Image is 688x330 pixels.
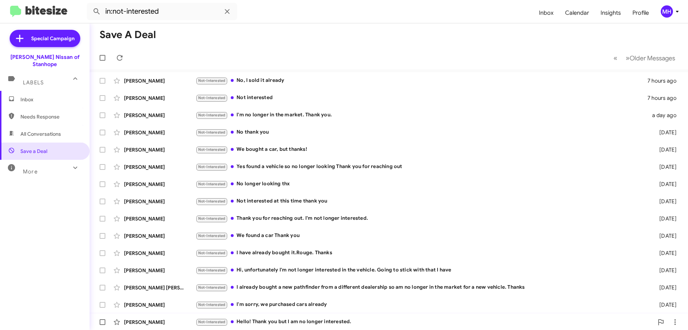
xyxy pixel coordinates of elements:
span: Not-Interested [198,78,226,83]
div: [PERSON_NAME] [124,163,196,171]
div: No longer looking thx [196,180,648,188]
a: Profile [627,3,655,23]
div: Hi, unfortunately I'm not longer interested in the vehicle. Going to stick with that I have [196,266,648,274]
span: Not-Interested [198,268,226,273]
a: Insights [595,3,627,23]
div: [PERSON_NAME] [124,112,196,119]
span: Special Campaign [31,35,75,42]
button: Next [621,51,679,65]
span: Not-Interested [198,113,226,117]
div: [DATE] [648,215,682,222]
div: I already bought a new pathfinder from a different dealership so am no longer in the market for a... [196,283,648,292]
div: [DATE] [648,232,682,240]
a: Inbox [533,3,559,23]
div: MH [661,5,673,18]
span: Save a Deal [20,148,47,155]
span: Older Messages [630,54,675,62]
div: 7 hours ago [648,94,682,102]
div: [PERSON_NAME] [124,129,196,136]
a: Special Campaign [10,30,80,47]
span: Labels [23,79,44,86]
div: [DATE] [648,267,682,274]
span: Not-Interested [198,320,226,324]
span: Not-Interested [198,96,226,100]
div: [PERSON_NAME] [124,77,196,84]
div: [PERSON_NAME] [124,301,196,308]
span: Not-Interested [198,302,226,307]
div: Yes found a vehicle so no longer looking Thank you for reaching out [196,163,648,171]
div: [PERSON_NAME] [124,181,196,188]
span: Not-Interested [198,164,226,169]
span: Not-Interested [198,251,226,255]
span: Needs Response [20,113,81,120]
div: Thank you for reaching out. I'm not longer interested. [196,214,648,223]
div: We bought a car, but thanks! [196,145,648,154]
div: Not interested [196,94,648,102]
div: No thank you [196,128,648,136]
div: [DATE] [648,301,682,308]
span: Inbox [20,96,81,103]
button: MH [655,5,680,18]
span: Not-Interested [198,182,226,186]
div: [DATE] [648,146,682,153]
span: More [23,168,38,175]
div: [PERSON_NAME] [124,250,196,257]
div: [PERSON_NAME] [124,146,196,153]
h1: Save a Deal [100,29,156,41]
div: I have already bought it.Rouge. Thanks [196,249,648,257]
div: [PERSON_NAME] [PERSON_NAME] [124,284,196,291]
a: Calendar [559,3,595,23]
span: Not-Interested [198,233,226,238]
span: Not-Interested [198,216,226,221]
span: » [626,54,630,62]
nav: Page navigation example [610,51,679,65]
div: 7 hours ago [648,77,682,84]
input: Search [87,3,237,20]
div: We found a car Thank you [196,232,648,240]
div: [PERSON_NAME] [124,319,196,326]
div: Hello! Thank you but I am no longer interested. [196,318,654,326]
div: [DATE] [648,163,682,171]
span: Not-Interested [198,147,226,152]
div: [PERSON_NAME] [124,198,196,205]
span: Not-Interested [198,199,226,204]
span: All Conversations [20,130,61,138]
div: [DATE] [648,250,682,257]
div: Not interested at this time thank you [196,197,648,205]
span: Not-Interested [198,285,226,290]
div: [DATE] [648,284,682,291]
div: a day ago [648,112,682,119]
div: [PERSON_NAME] [124,94,196,102]
span: « [613,54,617,62]
div: [DATE] [648,129,682,136]
div: [PERSON_NAME] [124,232,196,240]
div: [DATE] [648,198,682,205]
div: [DATE] [648,181,682,188]
button: Previous [609,51,622,65]
div: [PERSON_NAME] [124,215,196,222]
div: [PERSON_NAME] [124,267,196,274]
div: I'm sorry, we purchased cars already [196,301,648,309]
span: Not-Interested [198,130,226,135]
div: I'm no longer in the market. Thank you. [196,111,648,119]
div: No, I sold it already [196,76,648,85]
